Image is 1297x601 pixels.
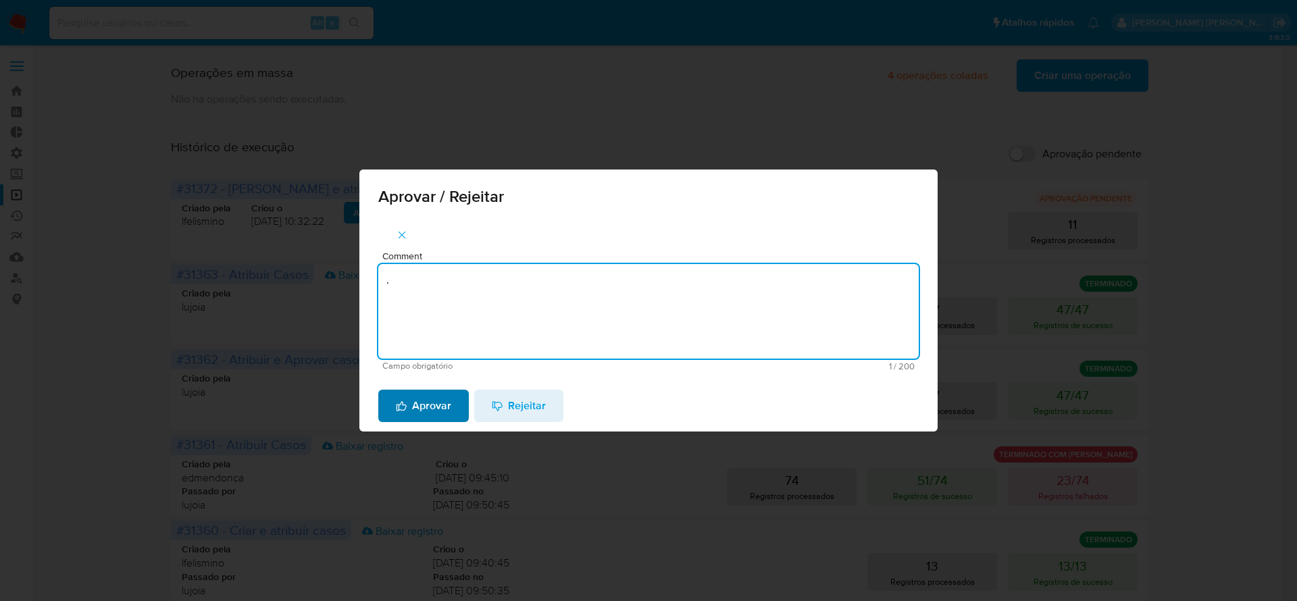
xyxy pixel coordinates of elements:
[382,361,648,371] span: Campo obrigatório
[378,188,919,205] span: Aprovar / Rejeitar
[396,391,451,421] span: Aprovar
[648,362,915,371] span: Máximo 200 caracteres
[378,264,919,359] textarea: .
[382,251,923,261] span: Comment
[492,391,546,421] span: Rejeitar
[378,390,469,422] button: Aprovar
[474,390,563,422] button: Rejeitar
